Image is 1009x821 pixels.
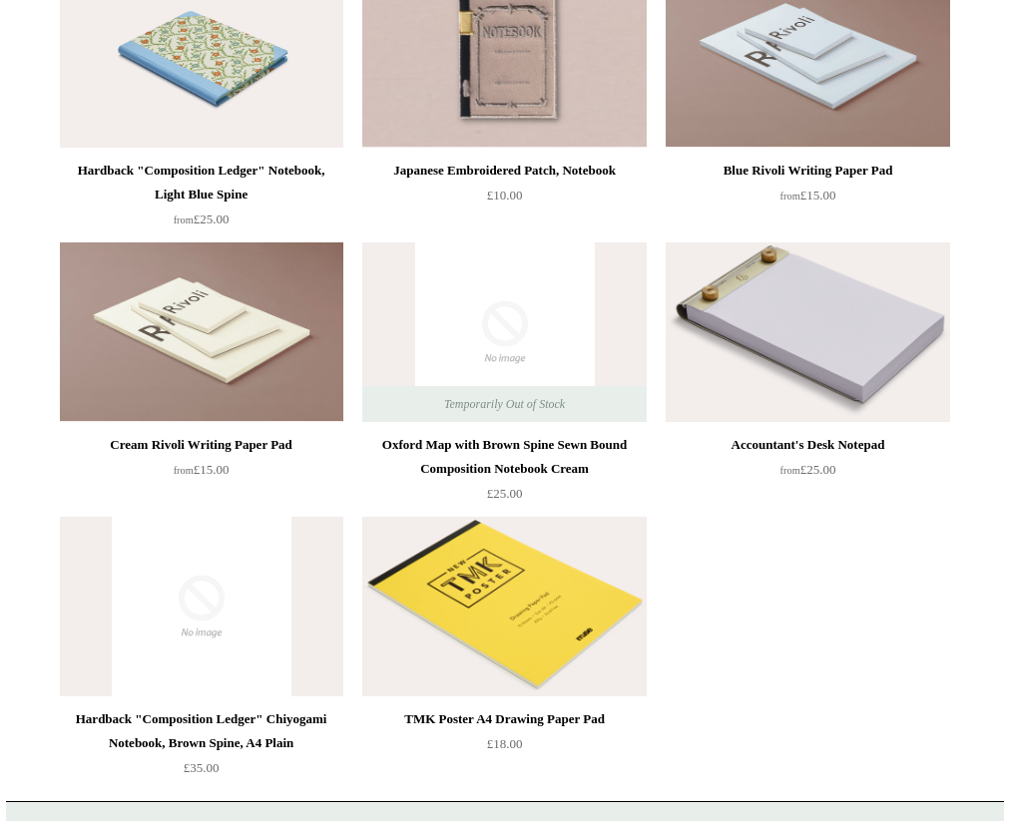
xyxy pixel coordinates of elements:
[367,159,641,183] div: Japanese Embroidered Patch, Notebook
[367,433,641,481] div: Oxford Map with Brown Spine Sewn Bound Composition Notebook Cream
[780,188,836,203] span: £15.00
[780,465,800,476] span: from
[666,242,949,422] a: Accountant's Desk Notepad Accountant's Desk Notepad
[424,386,585,422] span: Temporarily Out of Stock
[487,736,523,751] span: £18.00
[362,517,646,696] img: TMK Poster A4 Drawing Paper Pad
[671,433,944,457] div: Accountant's Desk Notepad
[174,214,194,225] span: from
[362,242,646,422] a: Temporarily Out of Stock
[671,159,944,183] div: Blue Rivoli Writing Paper Pad
[780,191,800,202] span: from
[487,188,523,203] span: £10.00
[666,242,949,422] img: Accountant's Desk Notepad
[60,242,343,422] a: Cream Rivoli Writing Paper Pad Cream Rivoli Writing Paper Pad
[60,433,343,515] a: Cream Rivoli Writing Paper Pad from£15.00
[184,760,220,775] span: £35.00
[780,462,836,477] span: £25.00
[362,517,646,696] a: TMK Poster A4 Drawing Paper Pad TMK Poster A4 Drawing Paper Pad
[65,707,338,755] div: Hardback "Composition Ledger" Chiyogami Notebook, Brown Spine, A4 Plain
[60,242,343,422] img: Cream Rivoli Writing Paper Pad
[65,159,338,206] div: Hardback "Composition Ledger" Notebook, Light Blue Spine
[174,465,194,476] span: from
[362,242,646,422] img: no-image-2048-a2addb12_grande.gif
[362,159,646,240] a: Japanese Embroidered Patch, Notebook £10.00
[174,462,230,477] span: £15.00
[367,707,641,731] div: TMK Poster A4 Drawing Paper Pad
[362,433,646,515] a: Oxford Map with Brown Spine Sewn Bound Composition Notebook Cream £25.00
[666,159,949,240] a: Blue Rivoli Writing Paper Pad from£15.00
[174,211,230,226] span: £25.00
[60,517,343,696] img: no-image-2048-a2addb12_grande.gif
[362,707,646,789] a: TMK Poster A4 Drawing Paper Pad £18.00
[65,433,338,457] div: Cream Rivoli Writing Paper Pad
[487,486,523,501] span: £25.00
[60,159,343,240] a: Hardback "Composition Ledger" Notebook, Light Blue Spine from£25.00
[666,433,949,515] a: Accountant's Desk Notepad from£25.00
[60,707,343,789] a: Hardback "Composition Ledger" Chiyogami Notebook, Brown Spine, A4 Plain £35.00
